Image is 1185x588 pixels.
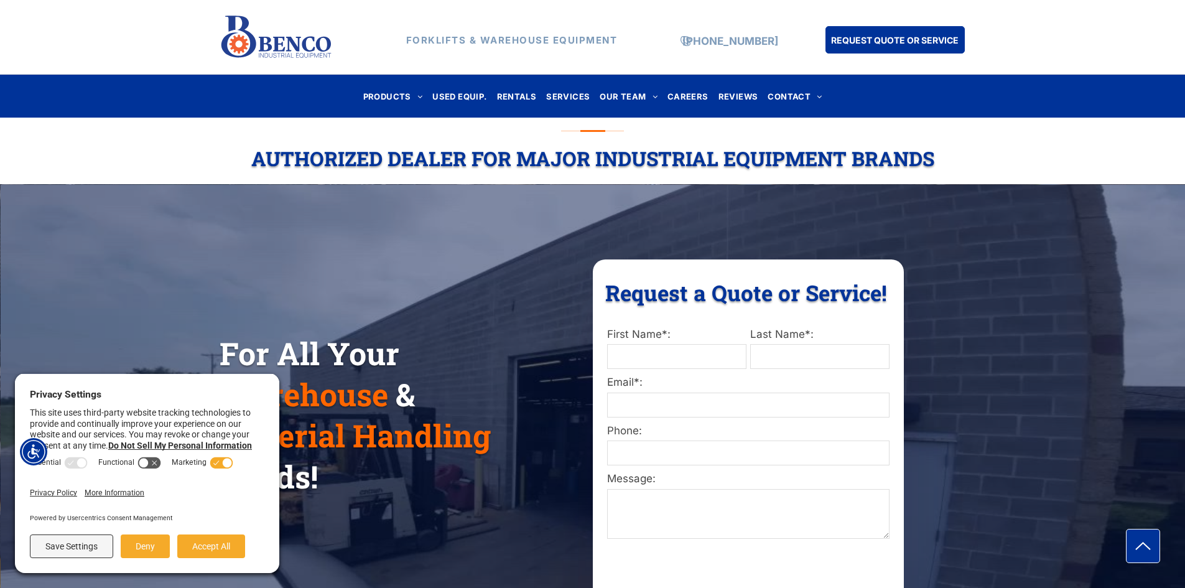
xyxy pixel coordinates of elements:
label: First Name*: [607,327,746,343]
a: OUR TEAM [595,88,662,105]
span: For All Your [220,333,399,374]
a: SERVICES [541,88,595,105]
span: REQUEST QUOTE OR SERVICE [831,29,959,52]
label: Last Name*: [750,327,890,343]
span: Needs! [220,456,318,497]
span: Authorized Dealer For Major Industrial Equipment Brands [251,145,934,172]
a: [PHONE_NUMBER] [682,35,778,47]
strong: FORKLIFTS & WAREHOUSE EQUIPMENT [406,34,618,46]
span: & [396,374,415,415]
a: CAREERS [662,88,713,105]
label: Email*: [607,375,890,391]
div: Accessibility Menu [20,438,47,465]
a: RENTALS [492,88,542,105]
a: REQUEST QUOTE OR SERVICE [825,26,965,54]
a: CONTACT [763,88,827,105]
span: Request a Quote or Service! [605,278,887,307]
span: Material Handling [220,415,491,456]
span: Warehouse [220,374,388,415]
label: Phone: [607,423,890,439]
a: REVIEWS [713,88,763,105]
label: Message: [607,471,890,487]
a: PRODUCTS [358,88,428,105]
a: USED EQUIP. [427,88,491,105]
